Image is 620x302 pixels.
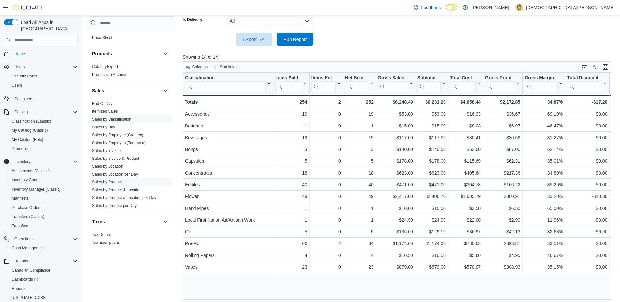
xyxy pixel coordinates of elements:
[9,81,25,89] a: Users
[92,72,126,77] a: Products to Archive
[9,213,78,221] span: Transfers (Classic)
[275,75,307,92] button: Items Sold
[12,83,22,88] span: Users
[162,87,170,94] button: Sales
[311,75,336,81] div: Items Ref
[9,126,51,134] a: My Catalog (Classic)
[567,98,607,106] div: -$17.20
[485,110,520,118] div: $36.67
[92,232,111,237] a: Tax Details
[526,4,615,11] p: [DEMOGRAPHIC_DATA][PERSON_NAME]
[7,243,80,253] button: Cash Management
[311,181,341,189] div: 0
[417,181,446,189] div: $471.00
[12,108,78,116] span: Catalog
[185,75,266,92] div: Classification
[9,213,47,221] a: Transfers (Classic)
[275,157,307,165] div: 5
[421,4,441,11] span: Feedback
[1,108,80,117] button: Catalog
[512,4,513,11] p: |
[525,75,563,92] button: Gross Margin
[450,169,481,177] div: $405.64
[7,266,80,275] button: Canadian Compliance
[275,110,307,118] div: 19
[92,64,118,69] a: Catalog Export
[485,181,520,189] div: $166.22
[185,122,271,130] div: Batteries
[567,193,607,200] div: -$10.30
[12,146,32,151] span: Promotions
[87,34,175,44] div: Pricing
[12,187,61,192] span: Inventory Manager (Classic)
[12,257,31,265] button: Reports
[9,244,47,252] a: Cash Management
[12,128,48,133] span: My Catalog (Classic)
[92,188,142,192] a: Sales by Product & Location
[183,63,210,71] button: Columns
[417,145,446,153] div: $140.00
[275,122,307,130] div: 1
[12,295,46,300] span: [US_STATE] CCRS
[12,205,42,210] span: Purchase Orders
[450,110,481,118] div: $16.33
[9,117,54,125] a: Classification (Classic)
[12,235,36,243] button: Operations
[12,74,37,79] span: Security Roles
[7,284,80,293] button: Reports
[9,145,34,153] a: Promotions
[9,204,78,211] span: Purchase Orders
[485,75,515,92] div: Gross Profit
[92,203,137,208] span: Sales by Product per Day
[12,95,36,103] a: Customers
[92,187,142,193] span: Sales by Product & Location
[12,63,78,71] span: Users
[236,33,272,46] button: Export
[18,19,78,32] span: Load All Apps in [GEOGRAPHIC_DATA]
[12,177,40,183] span: Inventory Count
[7,176,80,185] button: Inventory Count
[92,156,139,161] a: Sales by Invoice & Product
[220,64,237,70] span: Sort fields
[275,145,307,153] div: 3
[7,185,80,194] button: Inventory Manager (Classic)
[92,117,131,122] a: Sales by Classification
[92,172,138,176] a: Sales by Location per Day
[12,196,28,201] span: Manifests
[311,193,341,200] div: 0
[567,75,607,92] button: Total Discount
[92,87,104,94] h3: Sales
[92,164,123,169] span: Sales by Location
[378,75,408,81] div: Gross Sales
[12,168,50,174] span: Adjustments (Classic)
[9,244,78,252] span: Cash Management
[567,122,607,130] div: $0.00
[485,75,515,81] div: Gross Profit
[378,134,413,142] div: $117.00
[9,136,46,143] a: My Catalog (Beta)
[378,98,413,106] div: $6,248.49
[9,294,78,302] span: Washington CCRS
[92,101,112,106] a: End Of Day
[162,50,170,58] button: Products
[485,169,520,177] div: $217.36
[92,50,160,57] button: Products
[525,169,563,177] div: 34.89%
[92,141,146,145] a: Sales by Employee (Tendered)
[7,117,80,126] button: Classification (Classic)
[9,266,78,274] span: Canadian Compliance
[567,134,607,142] div: $0.00
[417,157,446,165] div: $178.00
[345,122,374,130] div: 1
[7,135,80,144] button: My Catalog (Beta)
[9,167,78,175] span: Adjustments (Classic)
[9,266,53,274] a: Canadian Compliance
[9,276,78,283] span: Dashboards
[345,75,374,92] button: Net Sold
[525,98,563,106] div: 34.87%
[92,87,160,94] button: Sales
[450,204,481,212] div: $3.50
[417,193,446,200] div: $2,406.70
[183,17,202,22] label: Is Delivery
